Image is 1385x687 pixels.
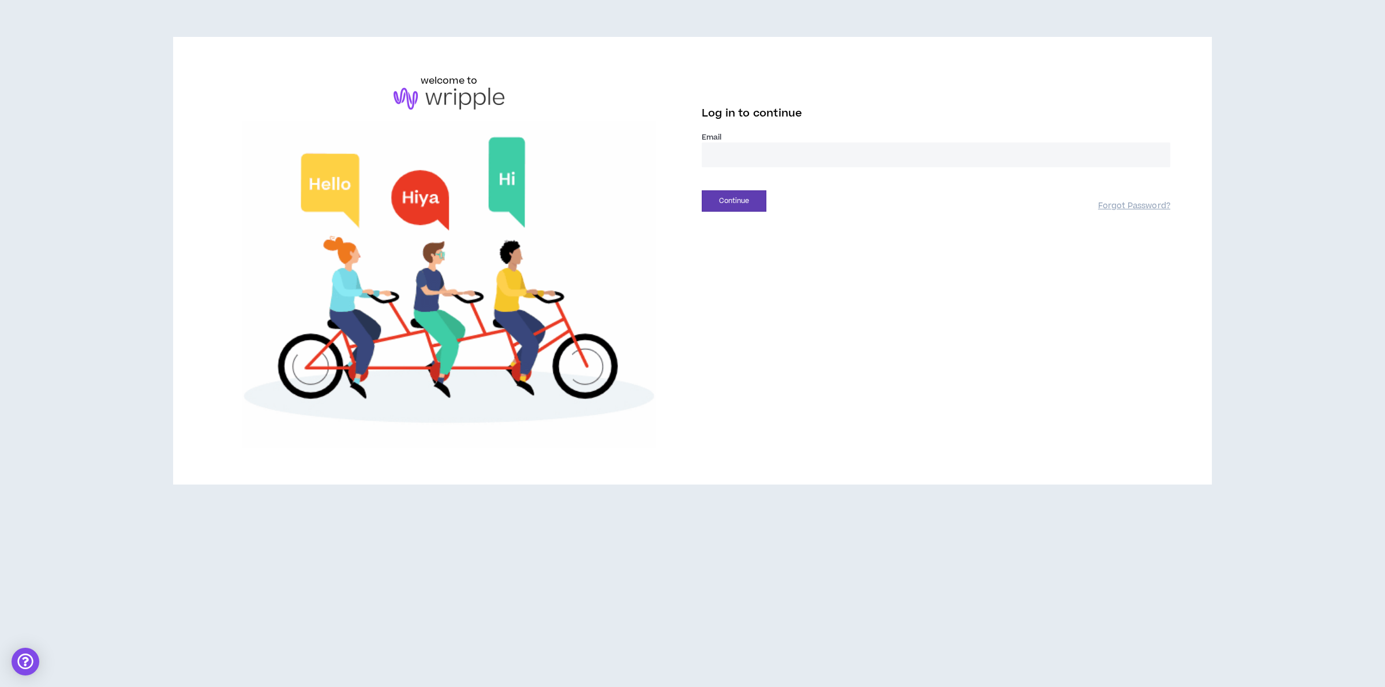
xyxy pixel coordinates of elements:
[1098,201,1170,212] a: Forgot Password?
[702,132,1170,142] label: Email
[12,648,39,675] div: Open Intercom Messenger
[702,106,802,121] span: Log in to continue
[215,121,683,448] img: Welcome to Wripple
[702,190,766,212] button: Continue
[394,88,504,110] img: logo-brand.png
[421,74,478,88] h6: welcome to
